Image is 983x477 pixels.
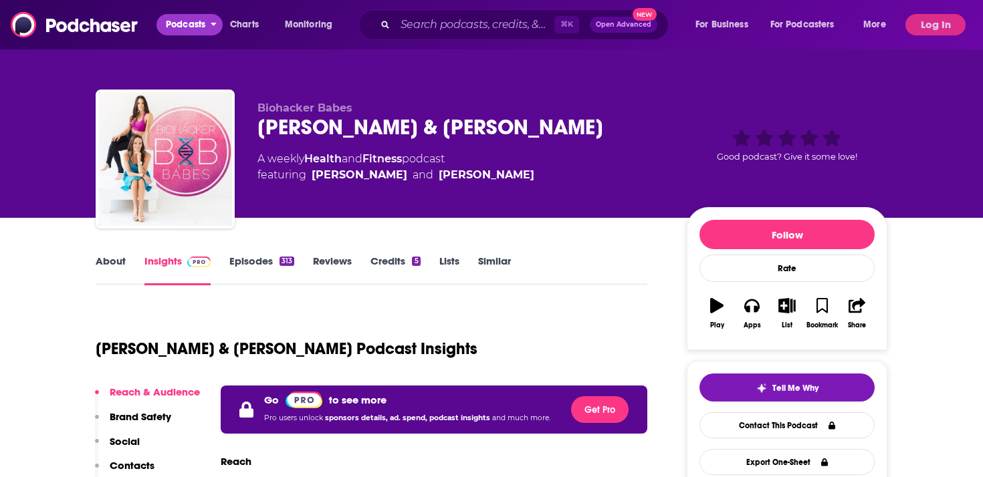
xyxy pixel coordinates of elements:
span: Biohacker Babes [257,102,352,114]
a: [PERSON_NAME] [312,167,407,183]
div: List [782,321,792,329]
div: Search podcasts, credits, & more... [371,9,681,40]
span: and [342,152,362,165]
button: open menu [762,14,854,35]
button: Social [95,435,140,460]
div: Play [710,321,724,329]
h1: [PERSON_NAME] & [PERSON_NAME] Podcast Insights [96,339,477,359]
span: featuring [257,167,534,183]
button: Open AdvancedNew [590,17,657,33]
a: InsightsPodchaser Pro [144,255,211,285]
span: More [863,15,886,34]
button: Bookmark [804,289,839,337]
button: Apps [734,289,769,337]
div: Good podcast? Give it some love! [687,102,887,184]
button: Export One-Sheet [699,449,875,475]
div: 313 [280,257,294,266]
img: tell me why sparkle [756,383,767,393]
div: Apps [744,321,761,329]
span: For Business [695,15,748,34]
button: open menu [854,14,903,35]
button: open menu [686,14,765,35]
button: Get Pro [571,396,629,423]
a: Lists [439,255,459,285]
h3: Reach [221,455,251,468]
a: Charts [221,14,267,35]
p: Brand Safety [110,410,171,423]
p: Social [110,435,140,448]
img: Podchaser - Follow, Share and Rate Podcasts [11,12,139,37]
span: Charts [230,15,259,34]
div: Share [848,321,866,329]
div: Bookmark [806,321,838,329]
span: Monitoring [285,15,332,34]
button: open menu [276,14,350,35]
p: Pro users unlock and much more. [264,408,550,428]
span: Open Advanced [596,21,651,28]
a: Similar [478,255,511,285]
button: List [770,289,804,337]
a: Health [304,152,342,165]
span: ⌘ K [554,16,579,33]
a: Fitness [362,152,402,165]
a: About [96,255,126,285]
img: Renee Belz & Lauren Sambataro [98,92,232,226]
button: Share [840,289,875,337]
p: Go [264,393,279,406]
button: Reach & Audience [95,385,200,410]
div: A weekly podcast [257,151,534,183]
a: Pro website [286,391,322,408]
img: Podchaser Pro [286,391,322,408]
a: [PERSON_NAME] [439,167,534,183]
span: Tell Me Why [772,383,818,393]
button: Follow [699,220,875,249]
a: Credits5 [370,255,420,285]
a: Reviews [313,255,352,285]
img: Podchaser Pro [187,257,211,267]
p: Contacts [110,459,154,472]
span: Podcasts [166,15,205,34]
span: Good podcast? Give it some love! [717,152,857,162]
p: to see more [329,393,387,406]
div: 5 [412,257,420,266]
p: Reach & Audience [110,385,200,398]
button: open menu [156,14,223,35]
input: Search podcasts, credits, & more... [395,14,554,35]
button: Play [699,289,734,337]
a: Episodes313 [229,255,294,285]
button: Log In [905,14,966,35]
button: tell me why sparkleTell Me Why [699,373,875,402]
span: For Podcasters [770,15,835,34]
span: sponsors details, ad. spend, podcast insights [325,414,492,422]
span: and [413,167,433,183]
a: Contact This Podcast [699,412,875,438]
span: New [633,8,657,21]
div: Rate [699,255,875,282]
button: Brand Safety [95,410,171,435]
